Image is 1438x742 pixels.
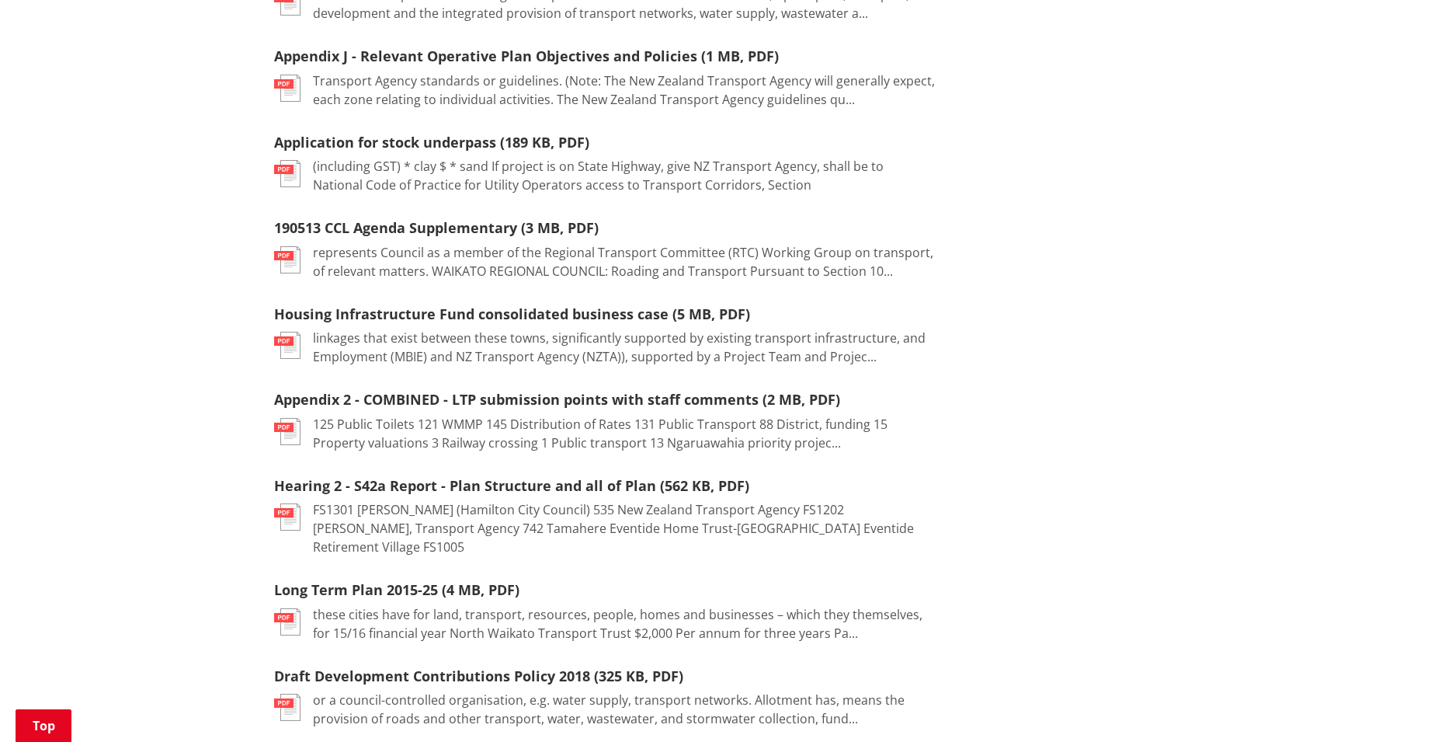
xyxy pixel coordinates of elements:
a: Top [16,709,71,742]
a: Draft Development Contributions Policy 2018 (325 KB, PDF) [274,667,683,685]
a: Hearing 2 - S42a Report - Plan Structure and all of Plan (562 KB, PDF) [274,476,749,495]
a: Long Term Plan 2015-25 (4 MB, PDF) [274,580,519,599]
p: or a council-controlled organisation, e.g. water supply, transport networks. Allotment has, means... [313,691,936,728]
a: Application for stock underpass (189 KB, PDF) [274,133,589,152]
p: Transport Agency standards or guidelines. (Note: The New Zealand Transport Agency will generally ... [313,71,936,109]
img: document-pdf.svg [274,694,300,721]
p: these cities have for land, transport, resources, people, homes and businesses – which they thems... [313,605,936,643]
img: document-pdf.svg [274,332,300,359]
img: document-pdf.svg [274,246,300,273]
a: 190513 CCL Agenda Supplementary (3 MB, PDF) [274,218,599,237]
p: represents Council as a member of the Regional Transport Committee (RTC) Working Group on transpo... [313,243,936,280]
img: document-pdf.svg [274,160,300,187]
p: (including GST) * clay $ * sand If project is on State Highway, give NZ Transport Agency, shall b... [313,157,936,194]
p: linkages that exist between these towns, significantly supported by existing transport infrastruc... [313,329,936,366]
img: document-pdf.svg [274,75,300,102]
a: Appendix J - Relevant Operative Plan Objectives and Policies (1 MB, PDF) [274,47,779,65]
img: document-pdf.svg [274,503,300,531]
img: document-pdf.svg [274,608,300,636]
p: 125 Public Toilets 121 WMMP 145 Distribution of Rates 131 Public Transport 88 District, funding 1... [313,415,936,452]
img: document-pdf.svg [274,418,300,445]
p: FS1301 [PERSON_NAME] (Hamilton City Council) 535 New Zealand Transport Agency FS1202 [PERSON_NAME... [313,500,936,556]
iframe: Messenger Launcher [1367,677,1422,733]
a: Housing Infrastructure Fund consolidated business case (5 MB, PDF) [274,305,750,323]
a: Appendix 2 - COMBINED - LTP submission points with staff comments (2 MB, PDF) [274,390,840,409]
